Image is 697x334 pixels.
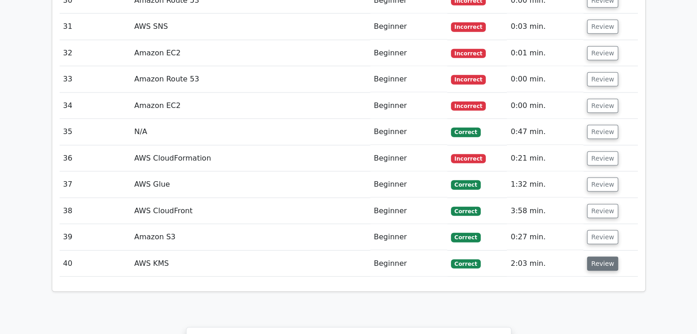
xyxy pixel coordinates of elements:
[60,198,131,224] td: 38
[451,102,486,111] span: Incorrect
[451,22,486,32] span: Incorrect
[370,40,447,66] td: Beginner
[370,119,447,145] td: Beginner
[60,172,131,198] td: 37
[60,66,131,92] td: 33
[507,14,583,40] td: 0:03 min.
[451,207,481,216] span: Correct
[587,72,618,86] button: Review
[370,93,447,119] td: Beginner
[587,125,618,139] button: Review
[587,257,618,271] button: Review
[131,198,370,224] td: AWS CloudFront
[507,40,583,66] td: 0:01 min.
[451,154,486,163] span: Incorrect
[507,119,583,145] td: 0:47 min.
[507,251,583,277] td: 2:03 min.
[131,145,370,172] td: AWS CloudFormation
[131,172,370,198] td: AWS Glue
[507,224,583,250] td: 0:27 min.
[131,224,370,250] td: Amazon S3
[451,128,481,137] span: Correct
[587,99,618,113] button: Review
[131,66,370,92] td: Amazon Route 53
[507,66,583,92] td: 0:00 min.
[60,119,131,145] td: 35
[587,230,618,244] button: Review
[60,40,131,66] td: 32
[131,14,370,40] td: AWS SNS
[370,145,447,172] td: Beginner
[60,14,131,40] td: 31
[370,172,447,198] td: Beginner
[370,66,447,92] td: Beginner
[131,119,370,145] td: N/A
[60,224,131,250] td: 39
[131,93,370,119] td: Amazon EC2
[60,145,131,172] td: 36
[451,259,481,269] span: Correct
[451,233,481,242] span: Correct
[370,14,447,40] td: Beginner
[587,46,618,60] button: Review
[507,198,583,224] td: 3:58 min.
[131,251,370,277] td: AWS KMS
[370,224,447,250] td: Beginner
[451,75,486,84] span: Incorrect
[451,180,481,189] span: Correct
[451,49,486,58] span: Incorrect
[60,251,131,277] td: 40
[131,40,370,66] td: Amazon EC2
[507,145,583,172] td: 0:21 min.
[587,178,618,192] button: Review
[507,172,583,198] td: 1:32 min.
[587,151,618,166] button: Review
[507,93,583,119] td: 0:00 min.
[587,20,618,34] button: Review
[370,198,447,224] td: Beginner
[60,93,131,119] td: 34
[587,204,618,218] button: Review
[370,251,447,277] td: Beginner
